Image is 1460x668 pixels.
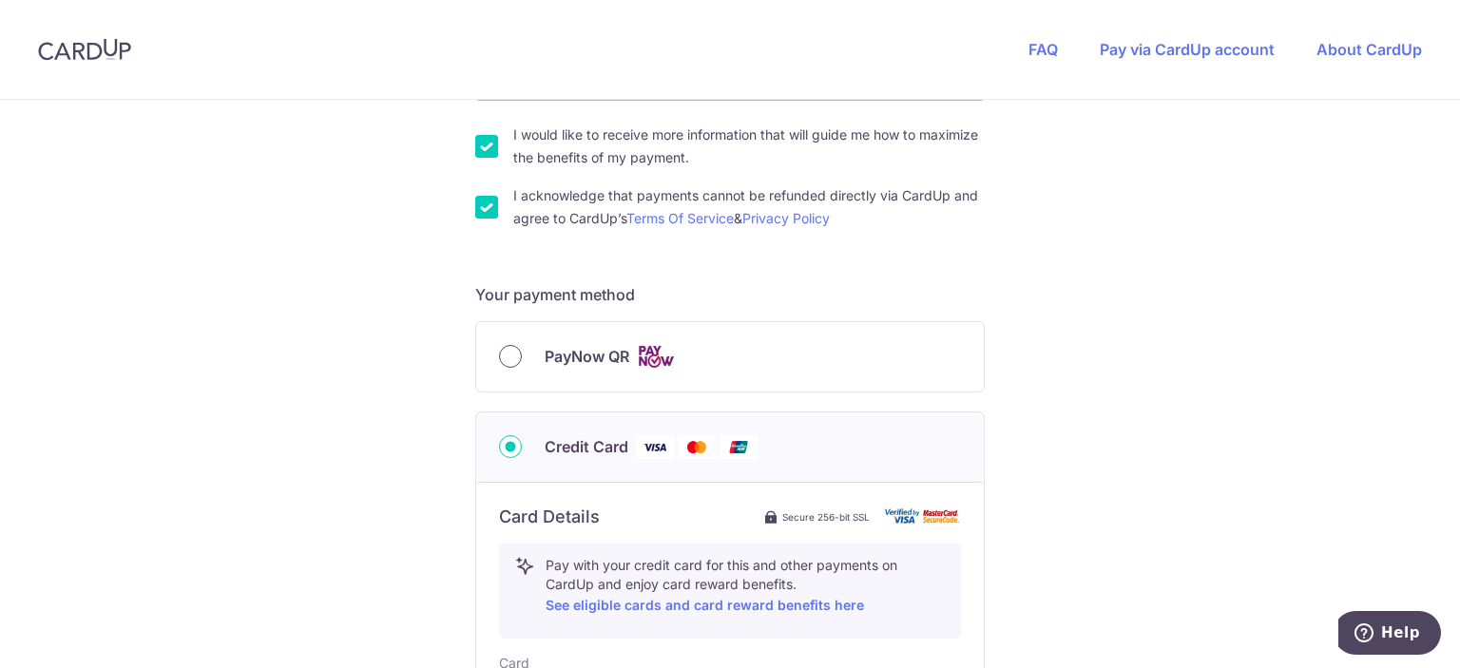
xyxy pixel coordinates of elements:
[545,345,629,368] span: PayNow QR
[38,38,131,61] img: CardUp
[1100,40,1275,59] a: Pay via CardUp account
[636,435,674,459] img: Visa
[545,435,628,458] span: Credit Card
[546,556,945,617] p: Pay with your credit card for this and other payments on CardUp and enjoy card reward benefits.
[1316,40,1422,59] a: About CardUp
[499,506,600,528] h6: Card Details
[1028,40,1058,59] a: FAQ
[1338,611,1441,658] iframe: Opens a widget where you can find more information
[720,435,758,459] img: Union Pay
[499,435,961,459] div: Credit Card Visa Mastercard Union Pay
[782,509,870,525] span: Secure 256-bit SSL
[626,210,734,226] a: Terms Of Service
[513,184,985,230] label: I acknowledge that payments cannot be refunded directly via CardUp and agree to CardUp’s &
[678,435,716,459] img: Mastercard
[513,124,985,169] label: I would like to receive more information that will guide me how to maximize the benefits of my pa...
[475,283,985,306] h5: Your payment method
[742,210,830,226] a: Privacy Policy
[499,345,961,369] div: PayNow QR Cards logo
[637,345,675,369] img: Cards logo
[885,508,961,525] img: card secure
[546,597,864,613] a: See eligible cards and card reward benefits here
